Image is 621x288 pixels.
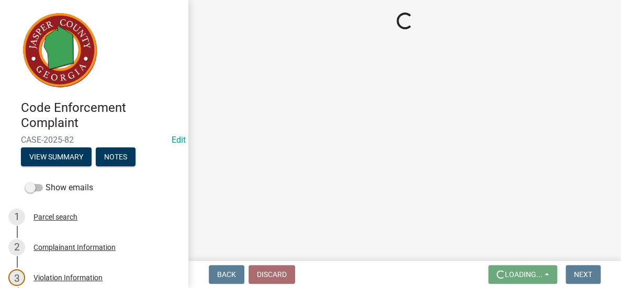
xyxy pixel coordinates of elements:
[172,135,186,145] wm-modal-confirm: Edit Application Number
[33,244,116,251] div: Complainant Information
[209,265,244,284] button: Back
[25,181,93,194] label: Show emails
[21,147,92,166] button: View Summary
[33,274,103,281] div: Violation Information
[566,265,601,284] button: Next
[21,100,180,131] h4: Code Enforcement Complaint
[172,135,186,145] a: Edit
[21,135,167,145] span: CASE-2025-82
[21,153,92,162] wm-modal-confirm: Summary
[488,265,557,284] button: Loading...
[574,270,592,279] span: Next
[96,147,136,166] button: Notes
[505,270,543,279] span: Loading...
[21,11,99,89] img: Jasper County, Georgia
[217,270,236,279] span: Back
[8,239,25,256] div: 2
[8,269,25,286] div: 3
[96,153,136,162] wm-modal-confirm: Notes
[249,265,295,284] button: Discard
[33,213,77,221] div: Parcel search
[8,209,25,225] div: 1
